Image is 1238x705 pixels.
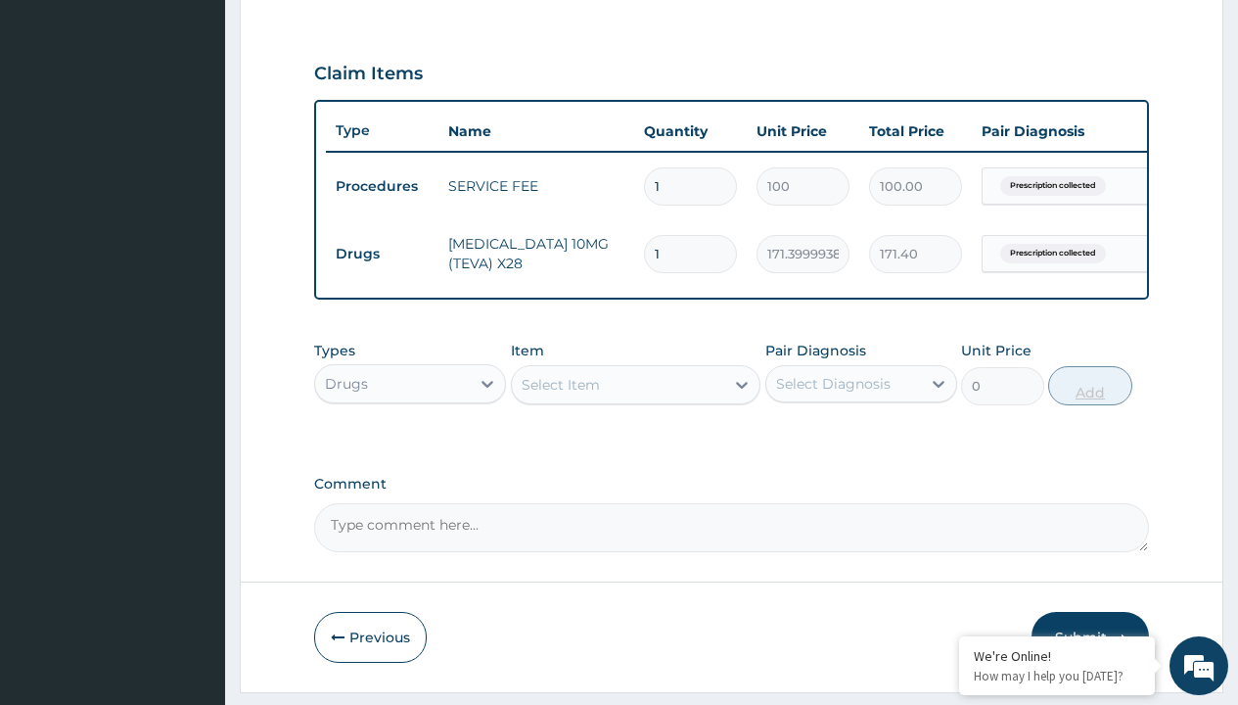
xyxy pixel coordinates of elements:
[314,343,355,359] label: Types
[326,168,438,205] td: Procedures
[634,112,747,151] th: Quantity
[102,110,329,135] div: Chat with us now
[972,112,1187,151] th: Pair Diagnosis
[522,375,600,395] div: Select Item
[314,64,423,85] h3: Claim Items
[321,10,368,57] div: Minimize live chat window
[1000,176,1106,196] span: Prescription collected
[325,374,368,394] div: Drugs
[438,112,634,151] th: Name
[1000,244,1106,263] span: Prescription collected
[1032,612,1149,663] button: Submit
[438,166,634,206] td: SERVICE FEE
[747,112,859,151] th: Unit Price
[314,612,427,663] button: Previous
[974,668,1140,684] p: How may I help you today?
[974,647,1140,665] div: We're Online!
[314,476,1149,493] label: Comment
[326,113,438,149] th: Type
[511,341,544,360] label: Item
[326,236,438,272] td: Drugs
[776,374,891,394] div: Select Diagnosis
[961,341,1032,360] label: Unit Price
[1048,366,1131,405] button: Add
[765,341,866,360] label: Pair Diagnosis
[36,98,79,147] img: d_794563401_company_1708531726252_794563401
[10,485,373,553] textarea: Type your message and hit 'Enter'
[438,224,634,283] td: [MEDICAL_DATA] 10MG (TEVA) X28
[114,221,270,419] span: We're online!
[859,112,972,151] th: Total Price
